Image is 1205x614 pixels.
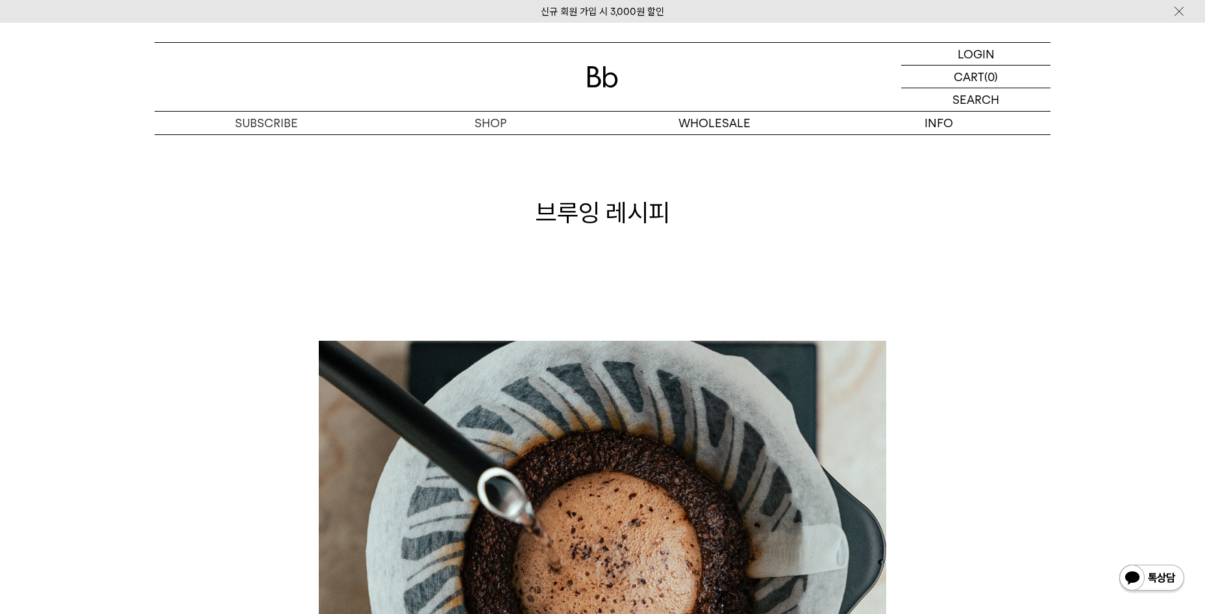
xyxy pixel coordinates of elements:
[602,112,826,134] p: WHOLESALE
[155,195,1050,230] h1: 브루잉 레시피
[155,112,379,134] a: SUBSCRIBE
[379,112,602,134] a: SHOP
[587,66,618,88] img: 로고
[952,88,999,111] p: SEARCH
[901,66,1050,88] a: CART (0)
[1118,563,1186,595] img: 카카오톡 채널 1:1 채팅 버튼
[901,43,1050,66] a: LOGIN
[984,66,998,88] p: (0)
[826,112,1050,134] p: INFO
[541,6,664,18] a: 신규 회원 가입 시 3,000원 할인
[954,66,984,88] p: CART
[958,43,995,65] p: LOGIN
